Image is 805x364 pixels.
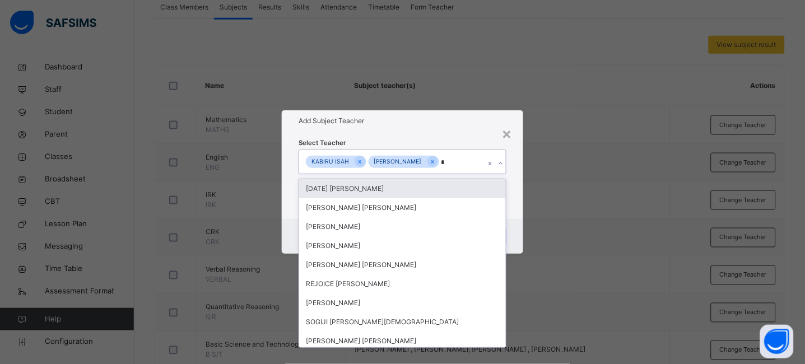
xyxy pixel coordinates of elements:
div: × [501,122,512,145]
div: [PERSON_NAME] [299,236,506,255]
span: Select Teacher [299,138,346,148]
div: [DATE] [PERSON_NAME] [299,179,506,198]
div: [PERSON_NAME] [299,293,506,312]
div: [PERSON_NAME] [369,156,427,169]
div: [PERSON_NAME] [299,217,506,236]
div: [PERSON_NAME] [PERSON_NAME] [299,255,506,274]
div: SOGIJI [PERSON_NAME][DEMOGRAPHIC_DATA] [299,312,506,332]
div: REJOICE [PERSON_NAME] [299,274,506,293]
div: KABIRU ISAH [306,156,355,169]
h1: Add Subject Teacher [299,116,506,126]
div: [PERSON_NAME] [PERSON_NAME] [299,198,506,217]
button: Open asap [760,325,794,358]
div: [PERSON_NAME] [PERSON_NAME] [299,332,506,351]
